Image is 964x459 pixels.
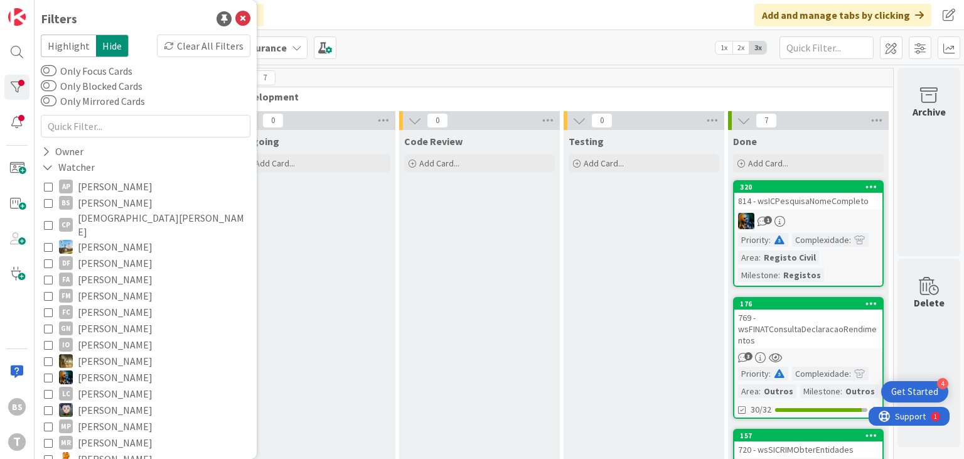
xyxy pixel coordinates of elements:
[59,256,73,270] div: DF
[78,178,153,195] span: [PERSON_NAME]
[78,195,153,211] span: [PERSON_NAME]
[59,289,73,303] div: FM
[41,115,250,138] input: Quick Filter...
[255,158,295,169] span: Add Card...
[740,183,882,192] div: 320
[78,435,153,451] span: [PERSON_NAME]
[840,384,842,398] span: :
[78,386,153,402] span: [PERSON_NAME]
[65,5,68,15] div: 1
[778,268,780,282] span: :
[237,90,877,103] span: Development
[44,386,247,402] button: LC [PERSON_NAME]
[769,367,771,381] span: :
[41,65,56,77] button: Only Focus Cards
[59,338,73,352] div: IO
[44,211,247,239] button: CP [DEMOGRAPHIC_DATA][PERSON_NAME]
[240,135,279,148] span: Ongoing
[751,403,771,416] span: 30/32
[715,41,732,54] span: 1x
[734,193,882,209] div: 814 - wsICPesquisaNomeCompleto
[732,41,749,54] span: 2x
[740,431,882,440] div: 157
[759,384,761,398] span: :
[734,430,882,441] div: 157
[569,135,604,148] span: Testing
[842,384,878,398] div: Outros
[96,35,129,57] span: Hide
[584,158,624,169] span: Add Card...
[44,369,247,386] button: JC [PERSON_NAME]
[734,181,882,209] div: 320814 - wsICPesquisaNomeCompleto
[761,251,819,264] div: Registo Civil
[26,2,57,17] span: Support
[44,271,247,288] button: FA [PERSON_NAME]
[733,297,884,419] a: 176769 - wsFINATConsultaDeclaracaoRendimentosPriority:Complexidade:Area:OutrosMilestone:Outros30/32
[59,387,73,401] div: LC
[78,353,153,369] span: [PERSON_NAME]
[59,240,73,254] img: DG
[740,300,882,308] div: 176
[78,271,153,288] span: [PERSON_NAME]
[761,384,796,398] div: Outros
[738,268,778,282] div: Milestone
[733,135,757,148] span: Done
[41,78,142,94] label: Only Blocked Cards
[734,298,882,310] div: 176
[779,36,874,59] input: Quick Filter...
[41,80,56,92] button: Only Blocked Cards
[44,195,247,211] button: BS [PERSON_NAME]
[78,304,153,320] span: [PERSON_NAME]
[404,135,463,148] span: Code Review
[59,305,73,319] div: FC
[78,337,153,353] span: [PERSON_NAME]
[734,298,882,348] div: 176769 - wsFINATConsultaDeclaracaoRendimentos
[78,320,153,337] span: [PERSON_NAME]
[59,354,73,368] img: JC
[748,158,788,169] span: Add Card...
[734,430,882,458] div: 157720 - wsSICRIMObterEntidades
[769,233,771,247] span: :
[59,370,73,384] img: JC
[78,402,153,418] span: [PERSON_NAME]
[8,8,26,26] img: Visit kanbanzone.com
[44,320,247,337] button: GN [PERSON_NAME]
[738,367,769,381] div: Priority
[849,233,851,247] span: :
[419,158,459,169] span: Add Card...
[78,369,153,386] span: [PERSON_NAME]
[44,435,247,451] button: MR [PERSON_NAME]
[59,436,73,450] div: MR
[41,9,77,28] div: Filters
[744,352,752,360] span: 3
[41,35,96,57] span: Highlight
[44,353,247,369] button: JC [PERSON_NAME]
[8,433,26,451] div: T
[759,251,761,264] span: :
[738,384,759,398] div: Area
[881,381,948,402] div: Open Get Started checklist, remaining modules: 4
[891,386,938,398] div: Get Started
[849,367,851,381] span: :
[749,41,766,54] span: 3x
[78,211,247,239] span: [DEMOGRAPHIC_DATA][PERSON_NAME]
[78,418,153,435] span: [PERSON_NAME]
[41,63,132,78] label: Only Focus Cards
[914,295,945,310] div: Delete
[59,403,73,417] img: LS
[8,398,26,416] div: BS
[44,337,247,353] button: IO [PERSON_NAME]
[44,255,247,271] button: DF [PERSON_NAME]
[738,233,769,247] div: Priority
[41,95,56,107] button: Only Mirrored Cards
[734,181,882,193] div: 320
[913,104,946,119] div: Archive
[937,378,948,389] div: 4
[734,441,882,458] div: 720 - wsSICRIMObterEntidades
[792,233,849,247] div: Complexidade
[157,35,250,57] div: Clear All Filters
[734,213,882,229] div: JC
[254,70,276,85] span: 7
[78,288,153,304] span: [PERSON_NAME]
[262,113,284,128] span: 0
